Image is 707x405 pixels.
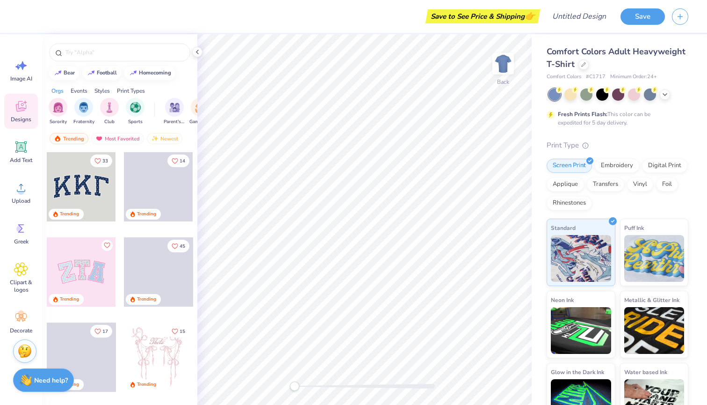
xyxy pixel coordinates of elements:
button: filter button [100,98,119,125]
span: Decorate [10,327,32,334]
img: Sorority Image [53,102,64,113]
div: filter for Club [100,98,119,125]
span: Puff Ink [624,223,644,233]
button: filter button [49,98,67,125]
span: Club [104,118,115,125]
div: Trending [50,133,88,144]
span: Parent's Weekend [164,118,185,125]
input: Untitled Design [545,7,613,26]
span: Image AI [10,75,32,82]
span: Designs [11,116,31,123]
span: Glow in the Dark Ink [551,367,604,377]
img: trending.gif [54,135,61,142]
span: 15 [180,329,185,334]
strong: Need help? [34,376,68,385]
div: Accessibility label [290,382,299,391]
button: Like [167,155,189,167]
div: Back [497,78,509,86]
div: Embroidery [595,159,639,173]
img: Parent's Weekend Image [169,102,180,113]
input: Try "Alpha" [65,48,184,57]
button: Like [90,155,112,167]
div: filter for Game Day [189,98,211,125]
strong: Fresh Prints Flash: [558,110,607,118]
button: Save [620,8,665,25]
img: Game Day Image [195,102,206,113]
div: Rhinestones [547,196,592,210]
span: # C1717 [586,73,606,81]
div: Trending [137,381,156,388]
span: Sorority [50,118,67,125]
div: Print Types [117,87,145,95]
img: Neon Ink [551,307,611,354]
div: Trending [137,211,156,218]
img: Back [494,54,512,73]
span: 14 [180,159,185,163]
span: 33 [102,159,108,163]
button: filter button [164,98,185,125]
span: Standard [551,223,576,233]
div: bear [64,70,75,75]
div: Newest [147,133,182,144]
img: trend_line.gif [87,70,95,76]
button: Like [90,325,112,338]
span: Upload [12,197,30,205]
div: filter for Fraternity [73,98,94,125]
img: Metallic & Glitter Ink [624,307,685,354]
button: homecoming [124,66,175,80]
img: trend_line.gif [54,70,62,76]
img: Club Image [104,102,115,113]
span: 17 [102,329,108,334]
div: homecoming [139,70,171,75]
div: Most Favorited [91,133,144,144]
span: Water based Ink [624,367,667,377]
div: Transfers [587,177,624,191]
span: Fraternity [73,118,94,125]
img: Fraternity Image [79,102,89,113]
span: Metallic & Glitter Ink [624,295,679,305]
img: newest.gif [151,135,159,142]
button: filter button [73,98,94,125]
span: Neon Ink [551,295,574,305]
span: Clipart & logos [6,279,36,294]
button: football [82,66,121,80]
span: Comfort Colors Adult Heavyweight T-Shirt [547,46,685,70]
img: most_fav.gif [95,135,103,142]
span: Add Text [10,156,32,164]
div: Vinyl [627,177,653,191]
div: Applique [547,177,584,191]
div: filter for Sorority [49,98,67,125]
div: Screen Print [547,159,592,173]
div: Foil [656,177,678,191]
button: Like [167,325,189,338]
div: Save to See Price & Shipping [428,9,538,23]
button: bear [49,66,79,80]
div: Print Type [547,140,688,151]
div: Digital Print [642,159,687,173]
div: Orgs [51,87,64,95]
img: Standard [551,235,611,282]
span: Sports [128,118,143,125]
div: Styles [94,87,110,95]
button: Like [167,240,189,252]
div: Trending [60,211,79,218]
button: Like [101,240,113,251]
div: filter for Parent's Weekend [164,98,185,125]
div: Trending [137,296,156,303]
img: trend_line.gif [130,70,137,76]
div: football [97,70,117,75]
img: Puff Ink [624,235,685,282]
img: Sports Image [130,102,141,113]
span: Game Day [189,118,211,125]
div: Trending [60,296,79,303]
span: Greek [14,238,29,245]
div: filter for Sports [126,98,144,125]
span: 👉 [525,10,535,22]
button: filter button [126,98,144,125]
span: Comfort Colors [547,73,581,81]
div: This color can be expedited for 5 day delivery. [558,110,673,127]
span: Minimum Order: 24 + [610,73,657,81]
div: Events [71,87,87,95]
button: filter button [189,98,211,125]
span: 45 [180,244,185,249]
